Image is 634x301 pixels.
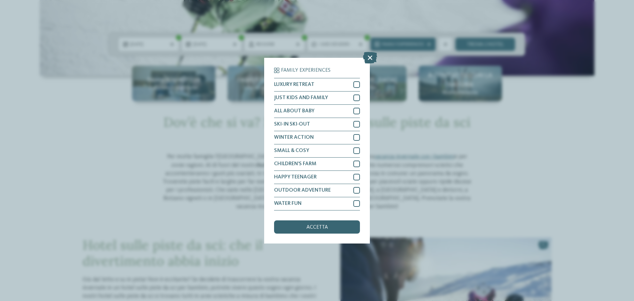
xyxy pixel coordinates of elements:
span: ALL ABOUT BABY [274,108,314,114]
span: OUTDOOR ADVENTURE [274,188,331,193]
span: accetta [306,225,328,230]
span: Family Experiences [281,68,331,73]
span: HAPPY TEENAGER [274,174,317,180]
span: SMALL & COSY [274,148,309,153]
span: JUST KIDS AND FAMILY [274,95,328,100]
span: WINTER ACTION [274,135,314,140]
span: CHILDREN’S FARM [274,161,316,167]
span: SKI-IN SKI-OUT [274,122,310,127]
span: LUXURY RETREAT [274,82,314,87]
span: WATER FUN [274,201,301,206]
